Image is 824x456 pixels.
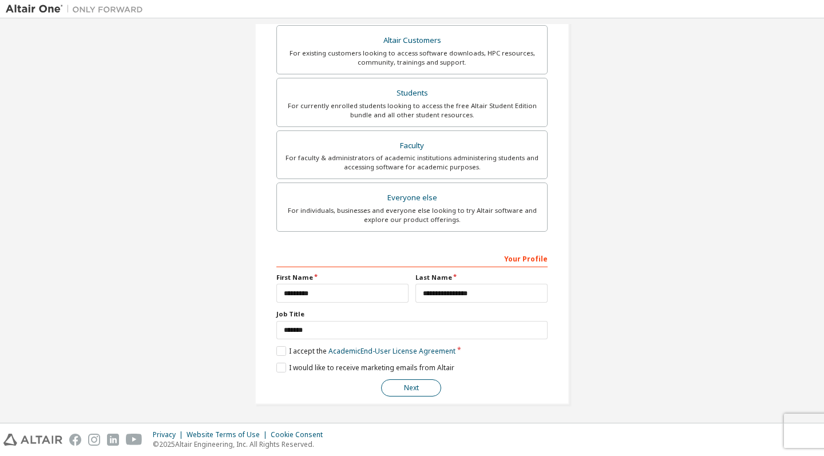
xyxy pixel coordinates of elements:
label: First Name [276,273,409,282]
div: Altair Customers [284,33,540,49]
button: Next [381,379,441,396]
div: For faculty & administrators of academic institutions administering students and accessing softwa... [284,153,540,172]
div: Everyone else [284,190,540,206]
a: Academic End-User License Agreement [328,346,455,356]
img: Altair One [6,3,149,15]
img: instagram.svg [88,434,100,446]
div: Website Terms of Use [187,430,271,439]
div: For currently enrolled students looking to access the free Altair Student Edition bundle and all ... [284,101,540,120]
label: I would like to receive marketing emails from Altair [276,363,454,372]
div: Cookie Consent [271,430,330,439]
div: For individuals, businesses and everyone else looking to try Altair software and explore our prod... [284,206,540,224]
img: facebook.svg [69,434,81,446]
img: linkedin.svg [107,434,119,446]
label: I accept the [276,346,455,356]
label: Job Title [276,310,548,319]
div: For existing customers looking to access software downloads, HPC resources, community, trainings ... [284,49,540,67]
div: Your Profile [276,249,548,267]
div: Students [284,85,540,101]
img: youtube.svg [126,434,142,446]
img: altair_logo.svg [3,434,62,446]
div: Faculty [284,138,540,154]
label: Last Name [415,273,548,282]
p: © 2025 Altair Engineering, Inc. All Rights Reserved. [153,439,330,449]
div: Privacy [153,430,187,439]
